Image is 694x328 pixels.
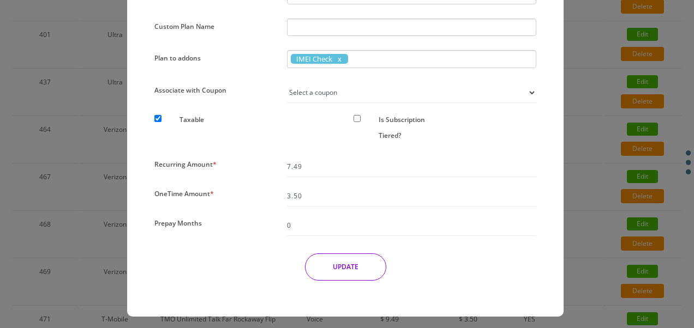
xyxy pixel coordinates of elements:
input: One Time Amount [287,186,536,206]
label: Is Subscription Tiered? [379,112,437,143]
button: UPDATE [305,253,386,281]
label: Custom Plan Name [154,19,214,34]
span: IMEI Check [291,54,348,64]
label: OneTime Amount [154,186,214,202]
label: Prepay Months [154,215,202,231]
input: Prepay Months [287,215,536,236]
label: Associate with Coupon [154,82,226,98]
label: Recurring Amount [154,156,217,172]
label: Plan to addons [154,50,201,66]
input: Recurring Amount [287,156,536,177]
label: Taxable [180,112,204,127]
